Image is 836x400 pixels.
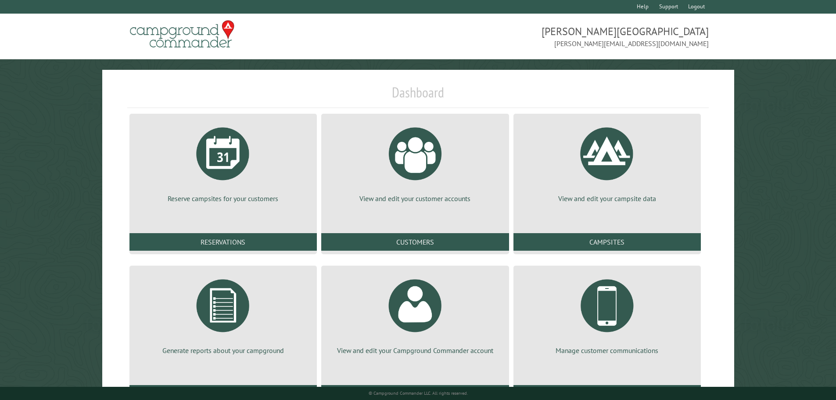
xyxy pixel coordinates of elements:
a: Campsites [513,233,701,251]
h1: Dashboard [127,84,709,108]
small: © Campground Commander LLC. All rights reserved. [369,390,468,396]
a: View and edit your Campground Commander account [332,273,498,355]
span: [PERSON_NAME][GEOGRAPHIC_DATA] [PERSON_NAME][EMAIL_ADDRESS][DOMAIN_NAME] [418,24,709,49]
a: Reserve campsites for your customers [140,121,306,203]
a: Manage customer communications [524,273,690,355]
a: Reservations [129,233,317,251]
p: View and edit your campsite data [524,194,690,203]
a: Generate reports about your campground [140,273,306,355]
p: Manage customer communications [524,346,690,355]
p: Generate reports about your campground [140,346,306,355]
a: Customers [321,233,509,251]
p: View and edit your customer accounts [332,194,498,203]
p: Reserve campsites for your customers [140,194,306,203]
img: Campground Commander [127,17,237,51]
a: View and edit your campsite data [524,121,690,203]
p: View and edit your Campground Commander account [332,346,498,355]
a: View and edit your customer accounts [332,121,498,203]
